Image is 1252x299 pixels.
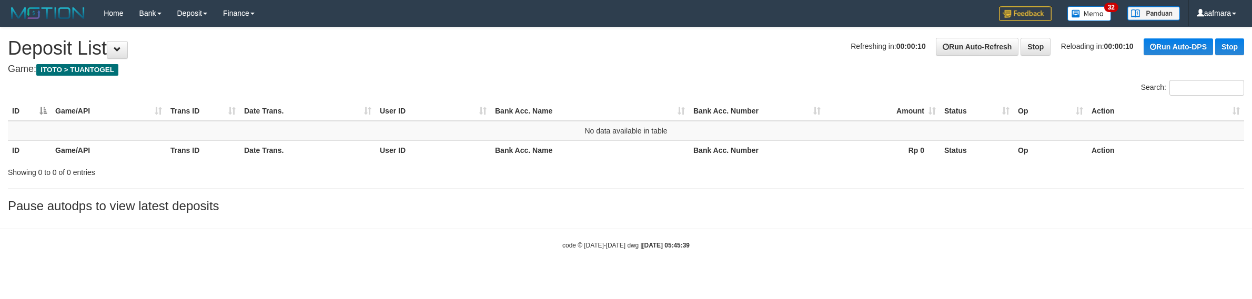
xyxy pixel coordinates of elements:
[999,6,1052,21] img: Feedback.jpg
[8,121,1244,141] td: No data available in table
[689,140,825,160] th: Bank Acc. Number
[376,101,491,121] th: User ID: activate to sort column ascending
[1127,6,1180,20] img: panduan.png
[1087,101,1244,121] th: Action: activate to sort column ascending
[1087,140,1244,160] th: Action
[1067,6,1112,21] img: Button%20Memo.svg
[8,199,1244,213] h3: Pause autodps to view latest deposits
[376,140,491,160] th: User ID
[1169,80,1244,96] input: Search:
[1144,38,1213,55] a: Run Auto-DPS
[8,5,88,21] img: MOTION_logo.png
[51,140,166,160] th: Game/API
[1104,3,1118,12] span: 32
[562,242,690,249] small: code © [DATE]-[DATE] dwg |
[166,140,240,160] th: Trans ID
[1021,38,1051,56] a: Stop
[491,101,689,121] th: Bank Acc. Name: activate to sort column ascending
[491,140,689,160] th: Bank Acc. Name
[851,42,925,50] span: Refreshing in:
[36,64,118,76] span: ITOTO > TUANTOGEL
[825,140,940,160] th: Rp 0
[1141,80,1244,96] label: Search:
[240,101,376,121] th: Date Trans.: activate to sort column ascending
[1104,42,1134,50] strong: 00:00:10
[642,242,690,249] strong: [DATE] 05:45:39
[8,38,1244,59] h1: Deposit List
[825,101,940,121] th: Amount: activate to sort column ascending
[1215,38,1244,55] a: Stop
[940,140,1014,160] th: Status
[8,140,51,160] th: ID
[1014,140,1087,160] th: Op
[689,101,825,121] th: Bank Acc. Number: activate to sort column ascending
[1061,42,1134,50] span: Reloading in:
[166,101,240,121] th: Trans ID: activate to sort column ascending
[240,140,376,160] th: Date Trans.
[8,163,514,178] div: Showing 0 to 0 of 0 entries
[896,42,926,50] strong: 00:00:10
[51,101,166,121] th: Game/API: activate to sort column ascending
[8,64,1244,75] h4: Game:
[940,101,1014,121] th: Status: activate to sort column ascending
[8,101,51,121] th: ID: activate to sort column descending
[936,38,1018,56] a: Run Auto-Refresh
[1014,101,1087,121] th: Op: activate to sort column ascending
